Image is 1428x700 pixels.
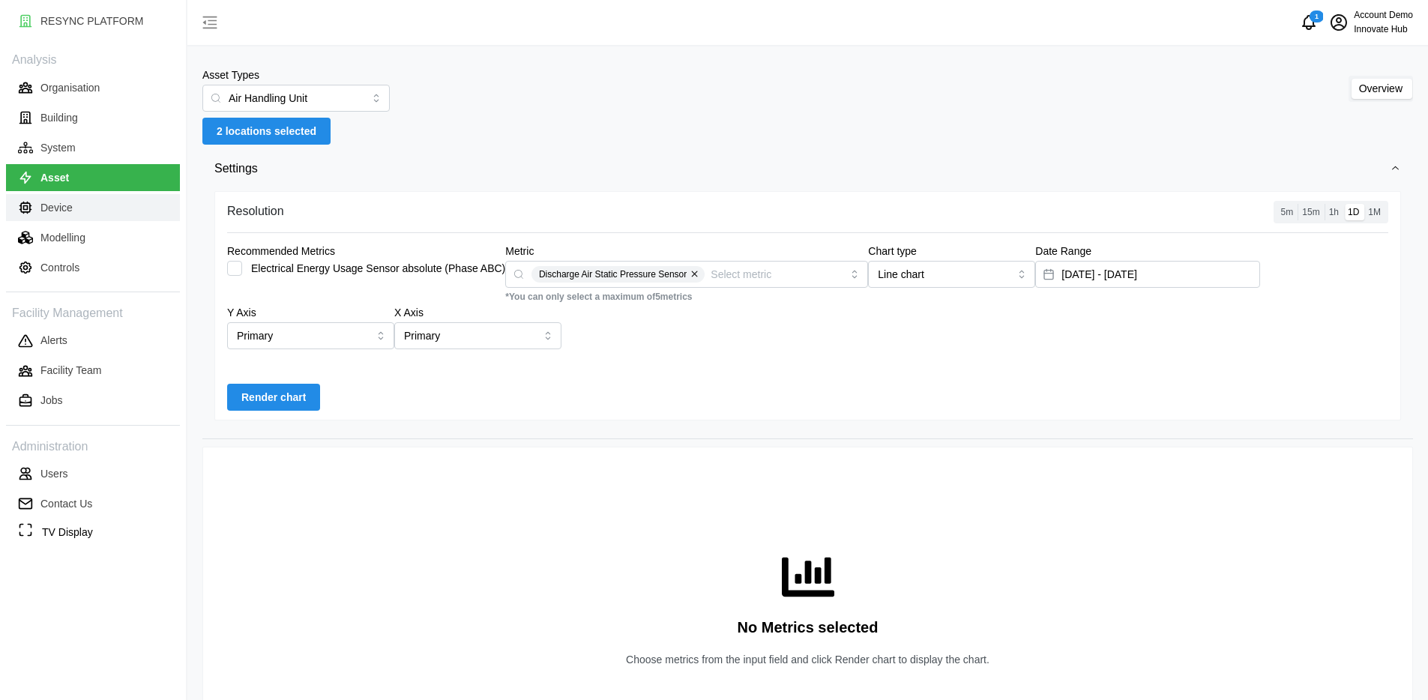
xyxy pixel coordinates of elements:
a: Device [6,193,180,223]
button: RESYNC PLATFORM [6,7,180,34]
p: Building [40,110,78,125]
a: Organisation [6,73,180,103]
span: 1M [1368,207,1381,217]
button: Controls [6,254,180,281]
span: 1D [1348,207,1359,217]
span: Overview [1359,82,1403,94]
button: Jobs [6,387,180,414]
input: Select metric [711,265,842,282]
a: Building [6,103,180,133]
p: Users [40,466,68,481]
a: Alerts [6,326,180,356]
button: Contact Us [6,490,180,517]
p: Administration [6,435,180,456]
button: Device [6,194,180,221]
p: Analysis [6,48,180,70]
a: Contact Us [6,489,180,519]
button: TV Display [6,519,180,546]
button: Organisation [6,74,180,101]
p: *You can only select a maximum of 5 metrics [505,291,868,304]
button: System [6,134,180,161]
button: Building [6,104,180,131]
input: Select date range [1035,261,1260,288]
label: Chart type [868,244,917,260]
a: Controls [6,253,180,283]
p: Jobs [40,393,63,408]
p: Asset [40,170,69,185]
label: X Axis [394,305,424,322]
span: Add secondary query [238,356,331,377]
label: Electrical Energy Usage Sensor absolute (Phase ABC) [242,261,505,276]
span: 2 locations selected [217,118,316,144]
p: Facility Team [40,363,101,378]
button: notifications [1294,7,1324,37]
button: Asset [6,164,180,191]
span: 1 [1315,11,1319,22]
button: Render chart [227,384,320,411]
span: Settings [214,151,1390,187]
button: Alerts [6,328,180,354]
p: Facility Management [6,301,180,323]
p: Modelling [40,230,85,245]
p: Alerts [40,333,67,348]
button: Add secondary query [227,355,342,378]
a: Asset [6,163,180,193]
label: Metric [505,244,534,260]
a: RESYNC PLATFORM [6,6,180,36]
button: schedule [1324,7,1354,37]
a: Users [6,459,180,489]
button: Users [6,460,180,487]
input: Select Y axis [227,322,394,349]
p: Controls [40,260,79,275]
span: Render chart [241,384,306,410]
span: Discharge Air Static Pressure Sensor [539,266,687,283]
p: Resolution [227,202,284,221]
p: Innovate Hub [1354,22,1413,37]
p: RESYNC PLATFORM [40,13,143,28]
label: Date Range [1035,244,1091,260]
span: 15m [1302,207,1319,217]
button: 2 locations selected [202,118,331,145]
a: Jobs [6,386,180,416]
a: System [6,133,180,163]
input: Select chart type [868,261,1035,288]
p: Device [40,200,73,215]
p: TV Display [42,525,93,541]
p: Account Demo [1354,8,1413,22]
button: Facility Team [6,357,180,384]
p: System [40,140,76,155]
p: No Metrics selected [738,615,879,640]
p: Contact Us [40,496,92,511]
span: 1h [1329,207,1339,217]
input: Select X axis [394,322,561,349]
a: Facility Team [6,356,180,386]
label: Asset Types [202,67,259,84]
div: Recommended Metrics [227,244,335,260]
a: Modelling [6,223,180,253]
button: Settings [202,151,1413,187]
div: Settings [202,187,1413,438]
p: Organisation [40,80,100,95]
button: Modelling [6,224,180,251]
p: Choose metrics from the input field and click Render chart to display the chart. [626,652,989,667]
label: Y Axis [227,305,256,322]
span: 5m [1281,207,1294,217]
